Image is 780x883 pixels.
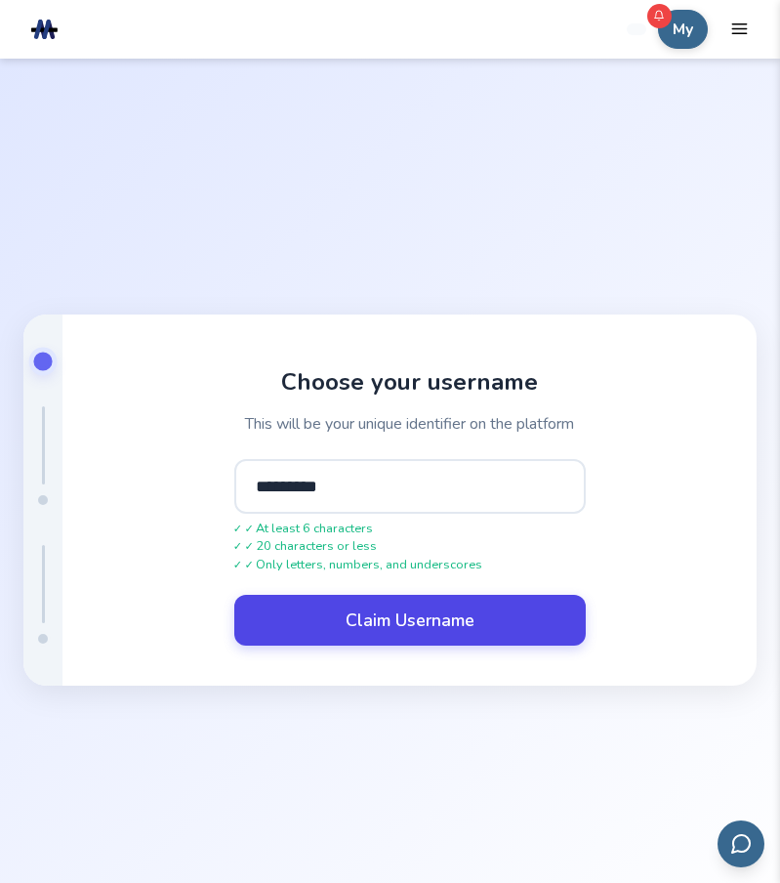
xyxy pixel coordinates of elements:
span: ✓ At least 6 characters [234,522,586,536]
button: My [658,10,708,49]
button: mobile navigation menu [730,20,749,38]
p: This will be your unique identifier on the platform [245,412,574,436]
button: Send feedback via email [718,820,764,867]
span: ✓ 20 characters or less [234,539,586,554]
h1: Choose your username [281,369,538,397]
span: ✓ Only letters, numbers, and underscores [234,558,586,572]
button: Claim Username [234,595,586,646]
